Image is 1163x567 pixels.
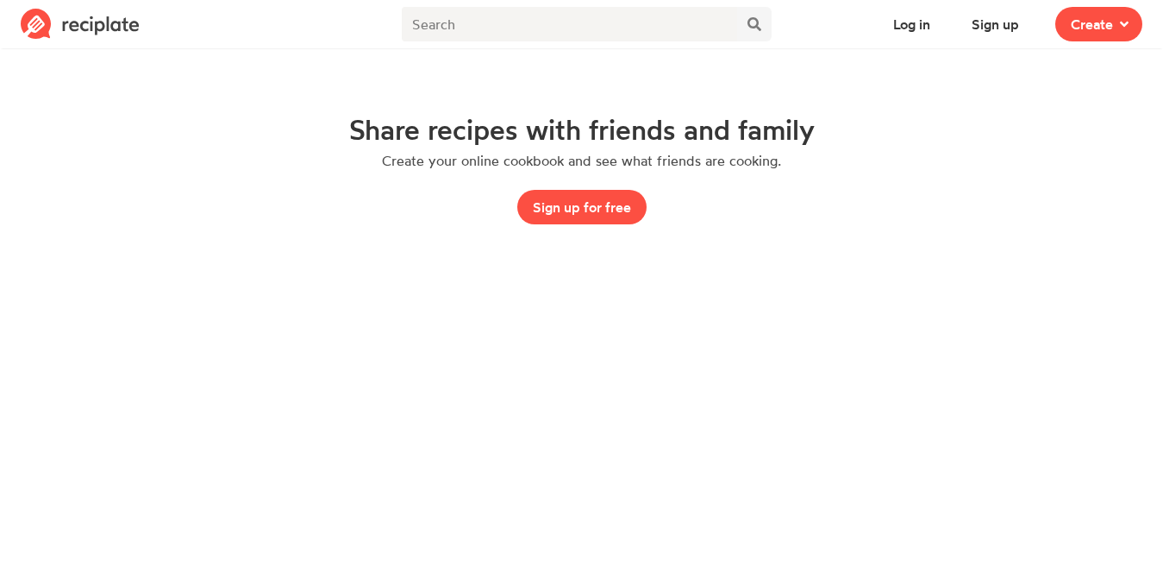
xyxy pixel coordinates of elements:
[382,152,781,169] p: Create your online cookbook and see what friends are cooking.
[956,7,1035,41] button: Sign up
[402,7,738,41] input: Search
[349,114,815,145] h1: Share recipes with friends and family
[1055,7,1142,41] button: Create
[21,9,140,40] img: Reciplate
[878,7,946,41] button: Log in
[1071,14,1113,35] span: Create
[517,190,647,224] button: Sign up for free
